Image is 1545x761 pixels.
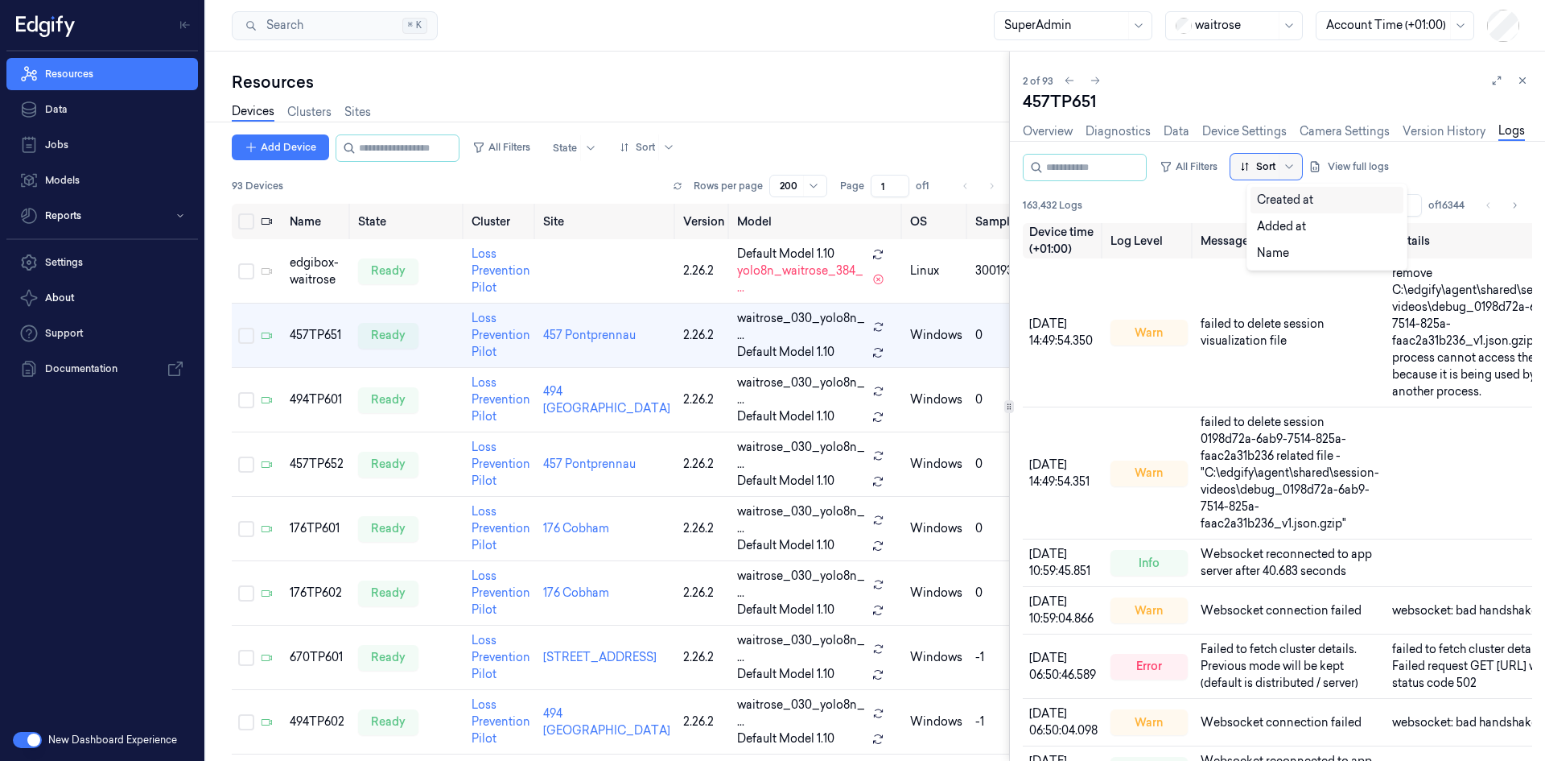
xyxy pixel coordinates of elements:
[683,520,724,537] div: 2.26.2
[683,585,724,602] div: 2.26.2
[1110,598,1188,623] div: warn
[975,263,1022,279] div: 3001930
[1029,547,1090,578] span: [DATE] 10:59:45.851
[737,632,866,666] span: waitrose_030_yolo8n_ ...
[840,179,864,193] span: Page
[910,585,962,602] p: windows
[1477,194,1526,217] nav: pagination
[1110,709,1188,735] div: warn
[290,713,345,730] div: 494TP602
[737,602,834,618] span: Default Model 1.10
[1023,123,1073,140] a: Overview
[358,709,418,735] div: ready
[683,456,724,473] div: 2.26.2
[975,585,1022,602] div: 0
[290,456,345,473] div: 457TP652
[737,344,834,361] span: Default Model 1.10
[954,175,1003,197] nav: pagination
[238,714,254,730] button: Select row
[1300,123,1390,140] a: Camera Settings
[1023,198,1082,213] span: 163,432 Logs
[694,179,763,193] p: Rows per page
[737,408,834,425] span: Default Model 1.10
[1257,245,1289,262] div: Name
[910,263,962,279] p: linux
[543,706,670,738] a: 494 [GEOGRAPHIC_DATA]
[1110,320,1188,345] div: warn
[1392,603,1538,618] span: websocket: bad handshake
[1257,218,1306,235] div: Added at
[537,204,677,239] th: Site
[1023,74,1053,88] span: 2 of 93
[358,581,418,606] div: ready
[737,473,834,490] span: Default Model 1.10
[975,520,1022,537] div: 0
[543,521,609,536] a: 176 Cobham
[975,713,1022,730] div: -1
[1029,706,1098,738] span: [DATE] 06:50:04.098
[975,456,1022,473] div: 0
[1201,547,1372,578] span: Websocket reconnected to app server after 40.683 seconds
[472,697,530,746] a: Loss Prevention Pilot
[904,204,969,239] th: OS
[290,254,345,288] div: edgibox-waitrose
[1257,192,1313,209] div: Created at
[910,649,962,666] p: windows
[916,179,941,193] span: of 1
[683,391,724,408] div: 2.26.2
[238,213,254,230] button: Select all
[466,134,537,160] button: All Filters
[737,537,834,554] span: Default Model 1.10
[1201,603,1362,618] span: Websocket connection failed
[683,327,724,344] div: 2.26.2
[683,713,724,730] div: 2.26.2
[6,58,198,90] a: Resources
[910,520,962,537] p: windows
[1201,415,1379,531] span: failed to delete session 0198d72a-6ab9-7514-825a-faac2a31b236 related file - "C:\edgify\agent\sha...
[472,440,530,488] a: Loss Prevention Pilot
[1110,654,1188,680] div: error
[232,179,283,193] span: 93 Devices
[737,263,866,296] span: yolo8n_waitrose_384_ ...
[472,311,530,359] a: Loss Prevention Pilot
[232,134,329,160] button: Add Device
[683,649,724,666] div: 2.26.2
[975,649,1022,666] div: -1
[352,204,465,239] th: State
[358,452,418,478] div: ready
[1428,198,1465,213] span: of 16344
[472,633,530,681] a: Loss Prevention Pilot
[975,391,1022,408] div: 0
[472,375,530,424] a: Loss Prevention Pilot
[344,104,371,121] a: Sites
[6,317,198,349] a: Support
[290,585,345,602] div: 176TP602
[1308,154,1395,180] button: View full logs
[290,520,345,537] div: 176TP601
[238,521,254,537] button: Select row
[6,164,198,196] a: Models
[1201,316,1325,348] span: failed to delete session visualization file
[232,71,1009,93] div: Resources
[465,204,537,239] th: Cluster
[1201,642,1358,690] span: Failed to fetch cluster details. Previous mode will be kept (default is distributed / server)
[543,328,636,342] a: 457 Pontprennau
[1029,651,1096,682] span: [DATE] 06:50:46.589
[358,516,418,542] div: ready
[6,282,198,314] button: About
[737,310,866,344] span: waitrose_030_yolo8n_ ...
[910,456,962,473] p: windows
[1403,123,1485,140] a: Version History
[737,730,834,747] span: Default Model 1.10
[543,650,657,664] a: [STREET_ADDRESS]
[1029,316,1093,348] span: [DATE] 14:49:54.350
[1110,550,1188,576] div: info
[1086,123,1151,140] a: Diagnostics
[358,387,418,413] div: ready
[238,585,254,602] button: Select row
[910,391,962,408] p: windows
[260,17,303,34] span: Search
[1201,715,1362,730] span: Websocket connection failed
[238,650,254,666] button: Select row
[543,457,636,471] a: 457 Pontprennau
